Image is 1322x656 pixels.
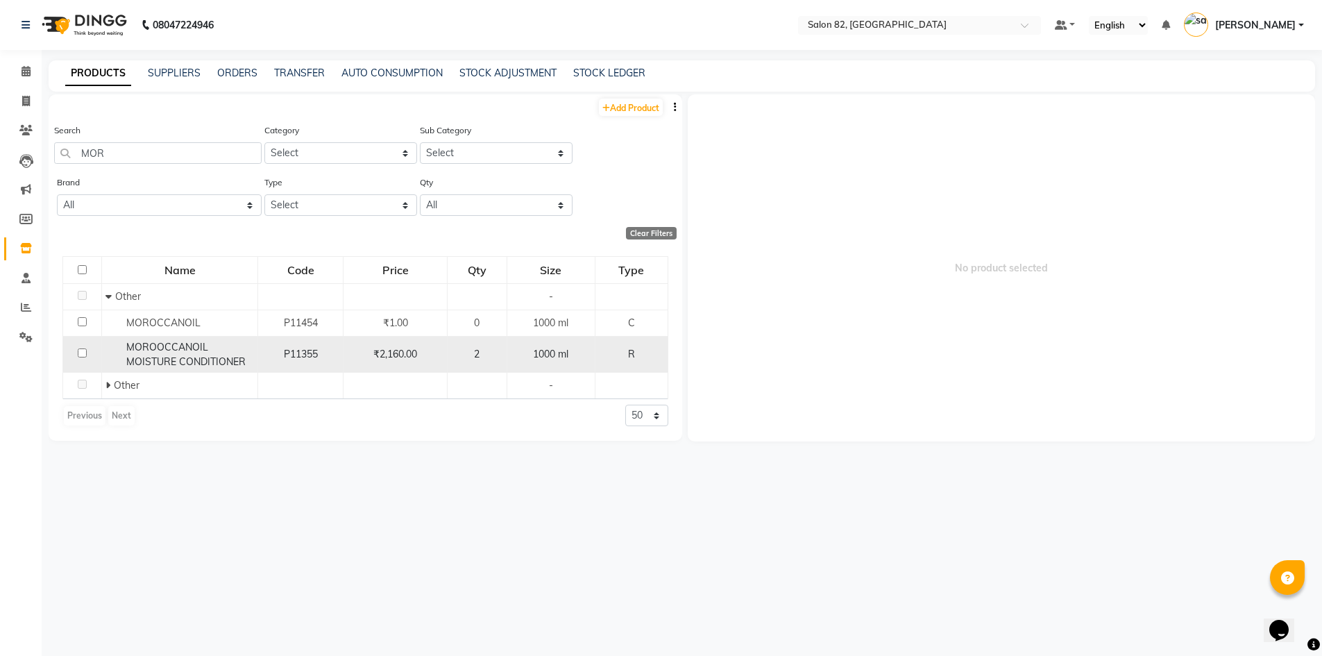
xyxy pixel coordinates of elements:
div: Qty [448,258,506,283]
span: 0 [474,317,480,329]
span: P11454 [284,317,318,329]
iframe: chat widget [1264,600,1308,642]
img: sangita [1184,12,1208,37]
a: AUTO CONSUMPTION [341,67,443,79]
a: STOCK ADJUSTMENT [459,67,557,79]
label: Sub Category [420,124,471,137]
span: - [549,290,553,303]
span: ₹1.00 [383,317,408,329]
span: Expand Row [105,379,114,392]
a: SUPPLIERS [148,67,201,79]
span: C [628,317,635,329]
label: Brand [57,176,80,189]
label: Type [264,176,282,189]
a: PRODUCTS [65,61,131,86]
span: MOROOCCANOIL MOISTURE CONDITIONER [126,341,246,368]
label: Search [54,124,80,137]
label: Category [264,124,299,137]
div: Clear Filters [626,227,677,239]
span: Collapse Row [105,290,115,303]
label: Qty [420,176,433,189]
span: R [628,348,635,360]
span: P11355 [284,348,318,360]
div: Price [344,258,446,283]
span: MOROCCANOIL [126,317,201,329]
input: Search by product name or code [54,142,262,164]
span: [PERSON_NAME] [1215,18,1296,33]
a: TRANSFER [274,67,325,79]
span: ₹2,160.00 [373,348,417,360]
span: No product selected [688,94,1316,441]
span: 1000 ml [533,348,568,360]
span: Other [115,290,141,303]
a: Add Product [599,99,663,116]
div: Size [508,258,594,283]
div: Code [259,258,342,283]
b: 08047224946 [153,6,214,44]
span: 2 [474,348,480,360]
a: ORDERS [217,67,257,79]
a: STOCK LEDGER [573,67,645,79]
span: 1000 ml [533,317,568,329]
img: logo [35,6,130,44]
span: Other [114,379,139,392]
span: - [549,379,553,392]
div: Name [103,258,257,283]
div: Type [596,258,667,283]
